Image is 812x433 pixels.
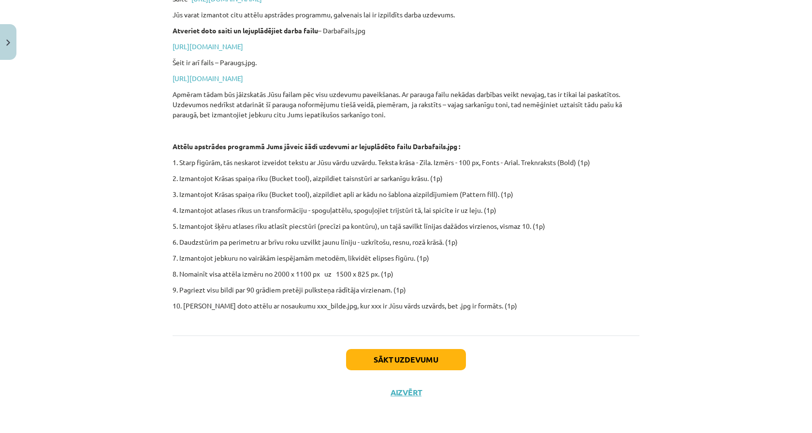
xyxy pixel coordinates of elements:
[173,157,639,168] p: 1. Starp figūrām, tās neskarot izveidot tekstu ar Jūsu vārdu uzvārdu. Teksta krāsa - Zila. Izmērs...
[173,301,639,321] p: 10. [PERSON_NAME] doto attēlu ar nosaukumu xxx_bilde.jpg, kur xxx ir Jūsu vārds uzvārds, bet .jpg...
[388,388,424,397] button: Aizvērt
[173,173,639,183] p: 2. Izmantojot Krāsas spaiņa rīku (Bucket tool), aizpildiet taisnstūri ar sarkanīgu krāsu. (1p)
[173,89,639,120] p: Apmēram tādam būs jāizskatās Jūsu failam pēc visu uzdevumu paveikšanas. Ar parauga failu nekādas ...
[173,285,639,295] p: 9. Pagriezt visu bildi par 90 grādiem pretēji pulksteņa rādītāja virzienam. (1p)
[173,221,639,231] p: 5. Izmantojot šķēru atlases rīku atlasīt piecstūri (precīzi pa kontūru), un tajā savilkt līnijas ...
[173,57,639,68] p: Šeit ir arī fails – Paraugs.jpg.
[173,26,639,36] p: – DarbaFails.jpg
[173,269,639,279] p: 8. Nomainīt visa attēla izmēru no 2000 x 1100 px uz 1500 x 825 px. (1p)
[173,142,460,151] strong: Attēlu apstrādes programmā Jums jāveic šādi uzdevumi ar lejuplādēto failu Darbafails.jpg :
[173,205,639,215] p: 4. Izmantojot atlases rīkus un transformāciju - spoguļattēlu, spoguļojiet trijstūri tā, lai spicī...
[173,237,639,247] p: 6. Daudzstūrim pa perimetru ar brīvu roku uzvilkt jaunu līniju - uzkrītošu, resnu, rozā krāsā. (1p)
[173,189,639,199] p: 3. Izmantojot Krāsas spaiņa rīku (Bucket tool), aizpildiet apli ar kādu no šablona aizpildījumiem...
[173,74,243,83] a: [URL][DOMAIN_NAME]
[173,253,639,263] p: 7. Izmantojot jebkuru no vairākām iespējamām metodēm, likvidēt elipses figūru. (1p)
[173,10,639,20] p: Jūs varat izmantot citu attēlu apstrādes programmu, galvenais lai ir izpildīts darba uzdevums.
[173,42,243,51] a: [URL][DOMAIN_NAME]
[346,349,466,370] button: Sākt uzdevumu
[6,40,10,46] img: icon-close-lesson-0947bae3869378f0d4975bcd49f059093ad1ed9edebbc8119c70593378902aed.svg
[173,26,318,35] strong: Atveriet doto saiti un lejuplādējiet darba failu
